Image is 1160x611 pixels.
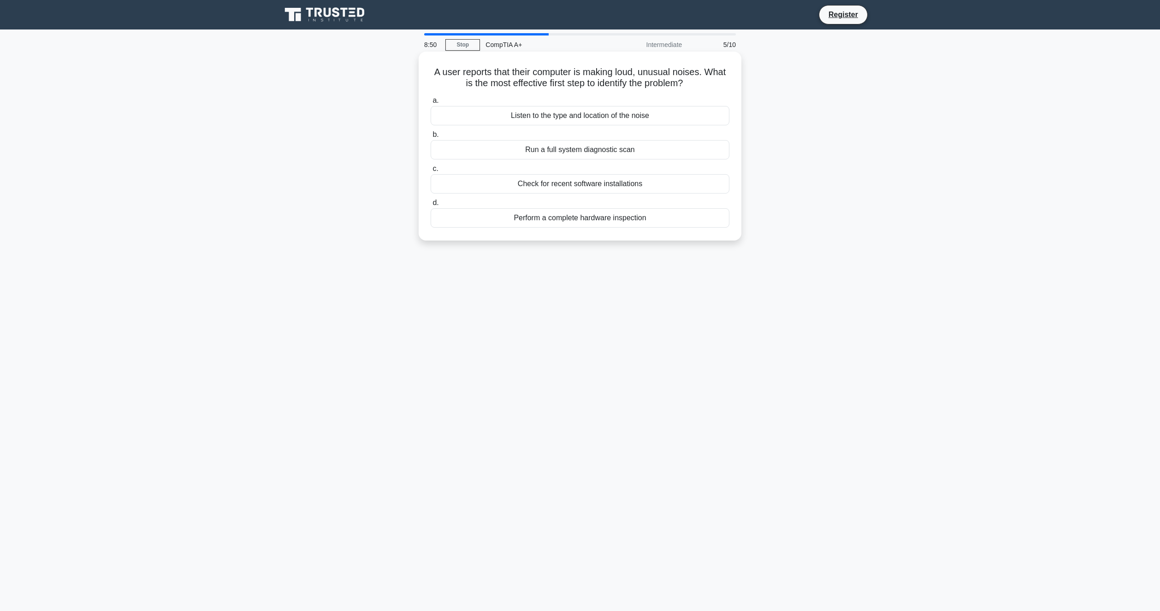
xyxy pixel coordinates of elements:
[430,66,730,89] h5: A user reports that their computer is making loud, unusual noises. What is the most effective fir...
[431,140,729,159] div: Run a full system diagnostic scan
[432,199,438,206] span: d.
[687,35,741,54] div: 5/10
[431,208,729,228] div: Perform a complete hardware inspection
[445,39,480,51] a: Stop
[607,35,687,54] div: Intermediate
[823,9,864,20] a: Register
[432,164,438,172] span: c.
[480,35,607,54] div: CompTIA A+
[431,174,729,194] div: Check for recent software installations
[431,106,729,125] div: Listen to the type and location of the noise
[432,130,438,138] span: b.
[432,96,438,104] span: a.
[419,35,445,54] div: 8:50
